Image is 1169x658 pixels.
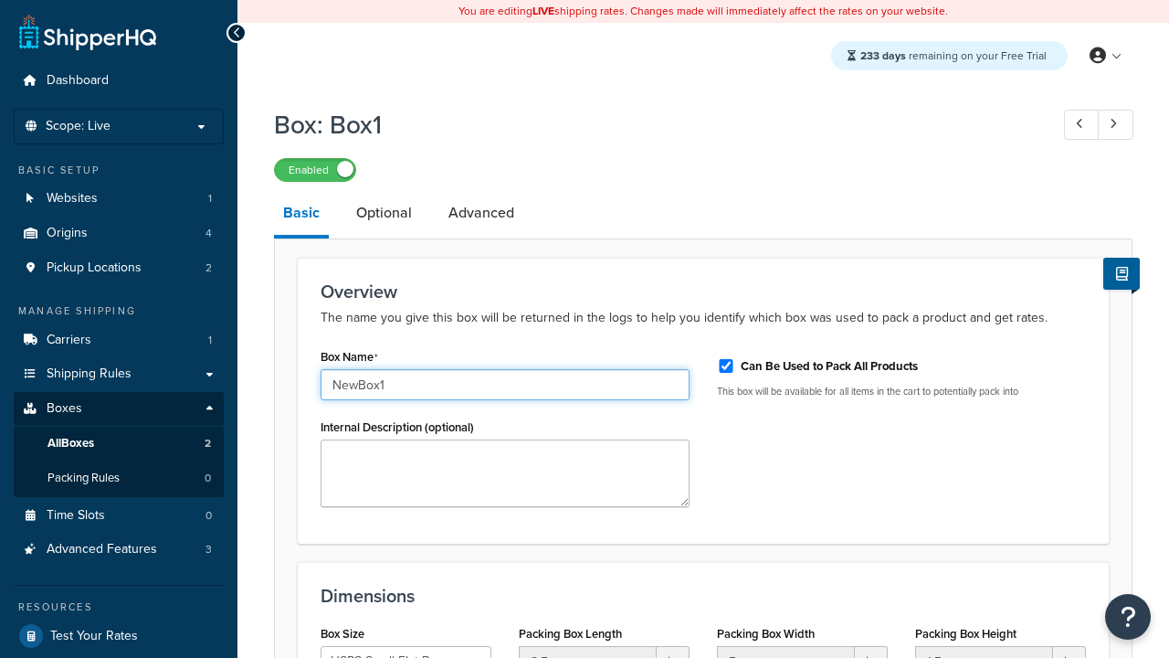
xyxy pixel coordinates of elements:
[14,217,224,250] a: Origins4
[1098,110,1133,140] a: Next Record
[1103,258,1140,290] button: Show Help Docs
[14,163,224,178] div: Basic Setup
[50,629,138,644] span: Test Your Rates
[14,182,224,216] a: Websites1
[274,191,329,239] a: Basic
[519,627,622,641] label: Packing Box Length
[741,358,918,375] label: Can Be Used to Pack All Products
[205,508,212,524] span: 0
[321,350,378,365] label: Box Name
[14,462,224,495] li: Packing Rules
[14,533,224,567] a: Advanced Features3
[208,333,212,348] span: 1
[208,191,212,207] span: 1
[47,366,132,382] span: Shipping Rules
[439,191,523,235] a: Advanced
[860,48,906,64] strong: 233 days
[14,357,224,391] a: Shipping Rules
[14,499,224,533] li: Time Slots
[14,392,224,496] li: Boxes
[47,436,94,451] span: All Boxes
[205,471,211,486] span: 0
[14,182,224,216] li: Websites
[274,107,1030,143] h1: Box: Box1
[321,586,1086,606] h3: Dimensions
[47,471,120,486] span: Packing Rules
[14,251,224,285] li: Pickup Locations
[14,600,224,615] div: Resources
[205,226,212,241] span: 4
[1105,594,1151,640] button: Open Resource Center
[321,281,1086,302] h3: Overview
[14,427,224,461] a: AllBoxes2
[47,73,109,89] span: Dashboard
[47,401,82,417] span: Boxes
[532,3,554,19] b: LIVE
[47,226,88,241] span: Origins
[717,627,815,641] label: Packing Box Width
[205,260,212,276] span: 2
[14,324,224,357] li: Carriers
[1064,110,1100,140] a: Previous Record
[14,251,224,285] a: Pickup Locations2
[14,64,224,98] a: Dashboard
[275,159,355,181] label: Enabled
[14,620,224,653] a: Test Your Rates
[860,48,1047,64] span: remaining on your Free Trial
[14,217,224,250] li: Origins
[47,191,98,207] span: Websites
[14,392,224,426] a: Boxes
[14,533,224,567] li: Advanced Features
[205,542,212,557] span: 3
[47,542,157,557] span: Advanced Features
[47,333,91,348] span: Carriers
[205,436,211,451] span: 2
[321,627,364,641] label: Box Size
[46,119,111,134] span: Scope: Live
[717,385,1086,398] p: This box will be available for all items in the cart to potentially pack into
[14,324,224,357] a: Carriers1
[47,508,105,524] span: Time Slots
[47,260,142,276] span: Pickup Locations
[14,462,224,495] a: Packing Rules0
[915,627,1016,641] label: Packing Box Height
[321,307,1086,329] p: The name you give this box will be returned in the logs to help you identify which box was used t...
[321,420,474,434] label: Internal Description (optional)
[14,303,224,319] div: Manage Shipping
[347,191,421,235] a: Optional
[14,499,224,533] a: Time Slots0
